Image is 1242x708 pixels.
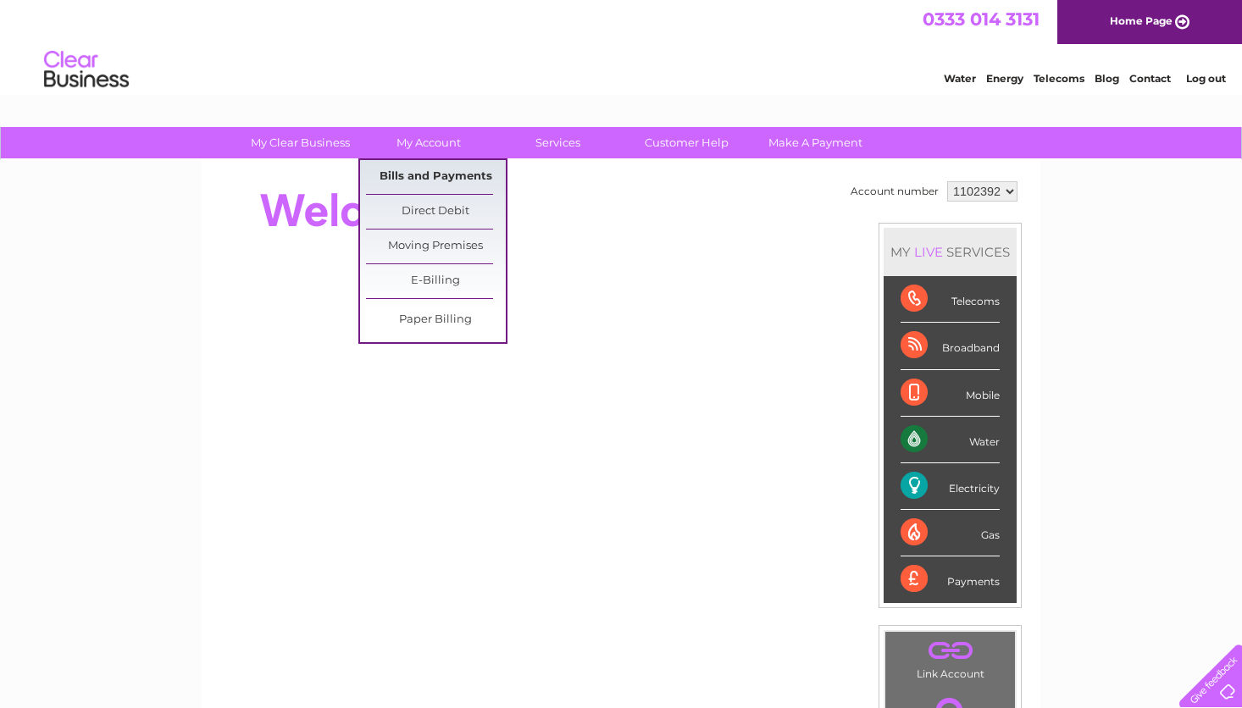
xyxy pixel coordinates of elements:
a: . [890,636,1011,666]
a: Make A Payment [746,127,885,158]
a: Services [488,127,628,158]
div: Payments [901,556,1000,602]
a: Energy [986,72,1023,85]
div: Mobile [901,370,1000,417]
div: Gas [901,510,1000,556]
td: Account number [846,177,943,206]
a: E-Billing [366,264,506,298]
a: My Clear Business [230,127,370,158]
a: Paper Billing [366,303,506,337]
div: Water [901,417,1000,463]
div: Telecoms [901,276,1000,323]
a: Moving Premises [366,230,506,263]
td: Link Account [884,631,1016,684]
a: Direct Debit [366,195,506,229]
a: Contact [1129,72,1171,85]
a: Water [944,72,976,85]
div: Clear Business is a trading name of Verastar Limited (registered in [GEOGRAPHIC_DATA] No. 3667643... [222,9,1023,82]
div: MY SERVICES [884,228,1017,276]
a: Bills and Payments [366,160,506,194]
a: 0333 014 3131 [923,8,1040,30]
a: Telecoms [1034,72,1084,85]
a: My Account [359,127,499,158]
a: Blog [1095,72,1119,85]
img: logo.png [43,44,130,96]
div: LIVE [911,244,946,260]
div: Broadband [901,323,1000,369]
div: Electricity [901,463,1000,510]
a: Customer Help [617,127,757,158]
a: Log out [1186,72,1226,85]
